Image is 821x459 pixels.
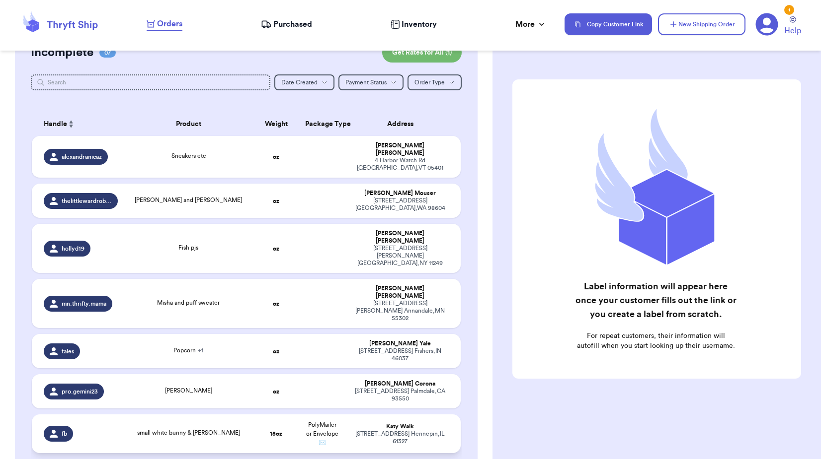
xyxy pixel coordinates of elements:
[99,48,116,58] span: 07
[402,18,437,30] span: Inventory
[273,348,279,354] strong: oz
[62,347,74,355] span: tales
[351,190,449,197] div: [PERSON_NAME] Mouser
[382,43,462,63] button: Get Rates for All (1)
[62,300,106,308] span: mn.thrifty.mama
[273,18,312,30] span: Purchased
[345,112,461,136] th: Address
[755,13,778,36] a: 1
[414,79,445,85] span: Order Type
[306,422,338,446] span: PolyMailer or Envelope ✉️
[408,74,462,90] button: Order Type
[31,45,93,61] h2: Incomplete
[273,198,279,204] strong: oz
[351,285,449,300] div: [PERSON_NAME] [PERSON_NAME]
[157,300,220,306] span: Misha and puff sweater
[44,119,67,130] span: Handle
[62,388,98,395] span: pro.gemini23
[62,430,67,438] span: fb
[273,389,279,394] strong: oz
[784,25,801,37] span: Help
[575,331,737,351] p: For repeat customers, their information will autofill when you start looking up their username.
[515,18,547,30] div: More
[281,79,318,85] span: Date Created
[178,245,198,251] span: Fish pjs
[351,230,449,245] div: [PERSON_NAME] [PERSON_NAME]
[67,118,75,130] button: Sort ascending
[351,142,449,157] div: [PERSON_NAME] [PERSON_NAME]
[270,431,282,437] strong: 15 oz
[351,300,449,322] div: [STREET_ADDRESS][PERSON_NAME] Annandale , MN 55302
[253,112,300,136] th: Weight
[784,16,801,37] a: Help
[351,157,449,172] div: 4 Harbor Watch Rd [GEOGRAPHIC_DATA] , VT 05401
[157,18,182,30] span: Orders
[274,74,334,90] button: Date Created
[137,430,240,436] span: small white bunny & [PERSON_NAME]
[351,340,449,347] div: [PERSON_NAME] Yale
[147,18,182,31] a: Orders
[171,153,206,159] span: Sneakers etc
[351,347,449,362] div: [STREET_ADDRESS] Fishers , IN 46037
[198,347,203,353] span: + 1
[299,112,345,136] th: Package Type
[338,74,404,90] button: Payment Status
[62,197,112,205] span: thelittlewardrobethrift
[135,197,242,203] span: [PERSON_NAME] and [PERSON_NAME]
[658,13,745,35] button: New Shipping Order
[351,388,449,402] div: [STREET_ADDRESS] Palmdale , CA 93550
[273,246,279,252] strong: oz
[124,112,253,136] th: Product
[351,197,449,212] div: [STREET_ADDRESS] [GEOGRAPHIC_DATA] , WA 98604
[391,18,437,30] a: Inventory
[575,279,737,321] h2: Label information will appear here once your customer fills out the link or you create a label fr...
[784,5,794,15] div: 1
[565,13,652,35] button: Copy Customer Link
[273,154,279,160] strong: oz
[351,430,449,445] div: [STREET_ADDRESS] Hennepin , IL 61327
[62,245,84,253] span: hollyd19
[31,74,271,90] input: Search
[173,347,203,353] span: Popcorn
[165,388,212,393] span: [PERSON_NAME]
[273,301,279,307] strong: oz
[351,423,449,430] div: Katy Walk
[351,380,449,388] div: [PERSON_NAME] Corona
[351,245,449,267] div: [STREET_ADDRESS][PERSON_NAME] [GEOGRAPHIC_DATA] , NY 11249
[345,79,387,85] span: Payment Status
[62,153,102,161] span: alexandranicaz
[261,18,312,30] a: Purchased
